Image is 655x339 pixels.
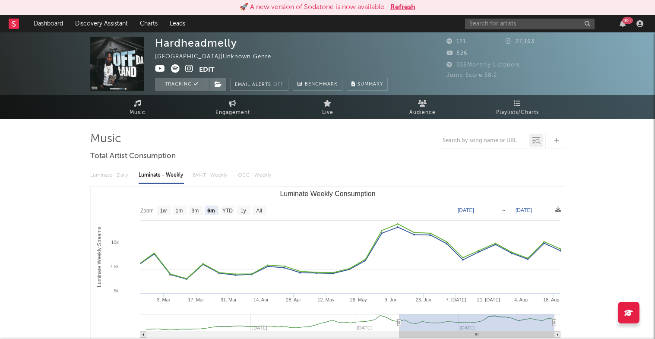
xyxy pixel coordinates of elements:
text: 10k [111,240,119,245]
text: 17. Mar [188,297,204,302]
text: [DATE] [458,207,474,213]
a: Audience [375,95,470,119]
input: Search for artists [465,19,595,29]
span: Audience [409,108,436,118]
text: 1w [160,208,167,214]
text: 3m [191,208,199,214]
span: Jump Score: 58.2 [446,73,497,78]
text: 28. Apr [286,297,301,302]
text: 7. [DATE] [446,297,466,302]
text: 14. Apr [253,297,269,302]
button: Summary [347,78,388,91]
span: Summary [358,82,383,87]
text: 1m [175,208,183,214]
text: Luminate Weekly Streams [96,227,102,287]
em: Off [273,82,284,87]
a: Dashboard [28,15,69,32]
span: Live [322,108,333,118]
text: Zoom [140,208,154,214]
a: Music [90,95,185,119]
a: Engagement [185,95,280,119]
span: Total Artist Consumption [90,151,176,162]
text: 6m [207,208,215,214]
text: YTD [222,208,232,214]
text: 31. Mar [220,297,237,302]
text: → [501,207,506,213]
span: Music [130,108,146,118]
button: Tracking [155,78,209,91]
input: Search by song name or URL [438,137,529,144]
button: Edit [199,64,215,75]
a: Discovery Assistant [69,15,134,32]
text: [DATE] [516,207,532,213]
text: 3. Mar [157,297,171,302]
div: 99 + [622,17,633,24]
a: Playlists/Charts [470,95,565,119]
text: 5k [114,288,119,293]
text: 1y [240,208,246,214]
span: 27,163 [506,39,535,44]
div: [GEOGRAPHIC_DATA] | Unknown Genre [155,52,281,62]
button: Refresh [390,2,415,13]
text: 4. Aug [514,297,528,302]
span: 826 [446,51,468,56]
text: 7.5k [110,264,119,269]
span: Benchmark [305,79,338,90]
span: Playlists/Charts [496,108,539,118]
text: 26. May [350,297,367,302]
span: 121 [446,39,466,44]
div: Luminate - Weekly [139,168,184,183]
text: 9. Jun [384,297,397,302]
text: 21. [DATE] [477,297,500,302]
text: 23. Jun [415,297,431,302]
a: Benchmark [293,78,342,91]
a: Charts [134,15,164,32]
a: Live [280,95,375,119]
button: 99+ [620,20,626,27]
text: All [256,208,262,214]
div: 🚀 A new version of Sodatone is now available. [240,2,386,13]
a: Leads [164,15,191,32]
span: 916 Monthly Listeners [446,62,520,68]
text: 12. May [317,297,335,302]
text: Luminate Weekly Consumption [280,190,375,197]
button: Email AlertsOff [230,78,288,91]
div: Hardheadmelly [155,37,237,49]
text: 18. Aug [543,297,559,302]
span: Engagement [215,108,250,118]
